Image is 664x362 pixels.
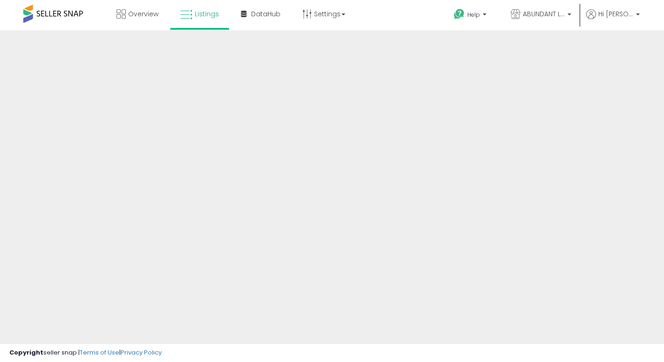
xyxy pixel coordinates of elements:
[523,9,565,19] span: ABUNDANT LiFE
[586,9,640,30] a: Hi [PERSON_NAME]
[121,348,162,357] a: Privacy Policy
[195,9,219,19] span: Listings
[446,1,496,30] a: Help
[251,9,281,19] span: DataHub
[80,348,119,357] a: Terms of Use
[128,9,158,19] span: Overview
[467,11,480,19] span: Help
[598,9,633,19] span: Hi [PERSON_NAME]
[9,348,43,357] strong: Copyright
[9,349,162,357] div: seller snap | |
[453,8,465,20] i: Get Help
